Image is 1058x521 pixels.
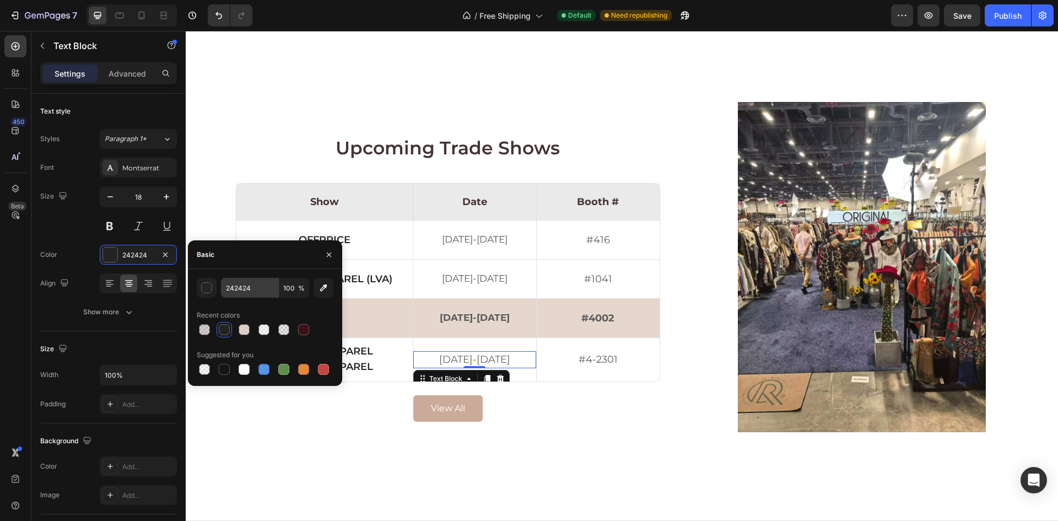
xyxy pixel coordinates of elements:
[40,399,66,409] div: Padding
[474,10,477,22] span: /
[100,129,177,149] button: Paragraph 1*
[51,327,227,345] div: Rich Text Editor. Editing area: main
[953,11,971,20] span: Save
[228,320,350,337] div: Rich Text Editor. Editing area: main
[40,276,71,291] div: Align
[100,365,176,385] input: Auto
[40,302,177,322] button: Show more
[10,117,26,126] div: 450
[40,370,58,380] div: Width
[229,321,349,336] p: [DATE]-[DATE]
[40,490,60,500] div: Image
[53,39,147,52] p: Text Block
[228,364,297,391] a: View All
[511,71,841,401] img: gempages_477150839706747967-22641c52-e164-4686-9dc5-cd98eb937dda.jpg
[122,400,174,410] div: Add...
[197,310,240,320] div: Recent colors
[83,307,134,318] div: Show more
[228,281,350,293] h2: [DATE]-[DATE]
[122,163,174,173] div: Montserrat
[351,242,474,254] h2: #1041
[109,68,146,79] p: Advanced
[53,282,225,292] p: Surf
[40,189,69,204] div: Size
[40,461,57,471] div: Color
[611,10,667,20] span: Need republishing
[40,106,71,116] div: Text style
[55,68,85,79] p: Settings
[479,10,531,22] span: Free Shipping
[994,10,1022,22] div: Publish
[122,250,154,260] div: 242424
[228,203,350,214] h2: [DATE]-[DATE]
[40,134,60,144] div: Styles
[241,343,279,353] div: Text Block
[40,250,57,260] div: Color
[122,462,174,472] div: Add...
[186,31,1058,521] iframe: Design area
[1021,467,1047,493] div: Open Intercom Messenger
[8,202,26,211] div: Beta
[40,163,54,173] div: Font
[197,350,253,360] div: Suggested for you
[197,250,214,260] div: Basic
[4,4,82,26] button: 7
[208,4,252,26] div: Undo/Redo
[358,166,467,176] p: Booth #
[568,10,591,20] span: Default
[245,371,279,384] div: View All
[40,342,69,357] div: Size
[944,4,980,26] button: Save
[985,4,1031,26] button: Publish
[228,242,350,254] h2: [DATE]-[DATE]
[122,491,174,501] div: Add...
[351,203,474,215] h2: #416
[351,281,474,293] h2: #4002
[52,329,226,343] p: ATLANTA APPAREL
[221,278,278,298] input: Eg: FFFFFF
[234,166,344,176] p: Date
[105,134,147,144] span: Paragraph 1*
[53,243,225,253] p: Las vegas apparel (lva)
[40,434,94,449] div: Background
[352,321,473,336] p: #4-2301
[53,315,225,325] p: Atlanta Apparel
[53,204,225,214] p: OFFprice
[72,9,77,22] p: 7
[298,283,305,293] span: %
